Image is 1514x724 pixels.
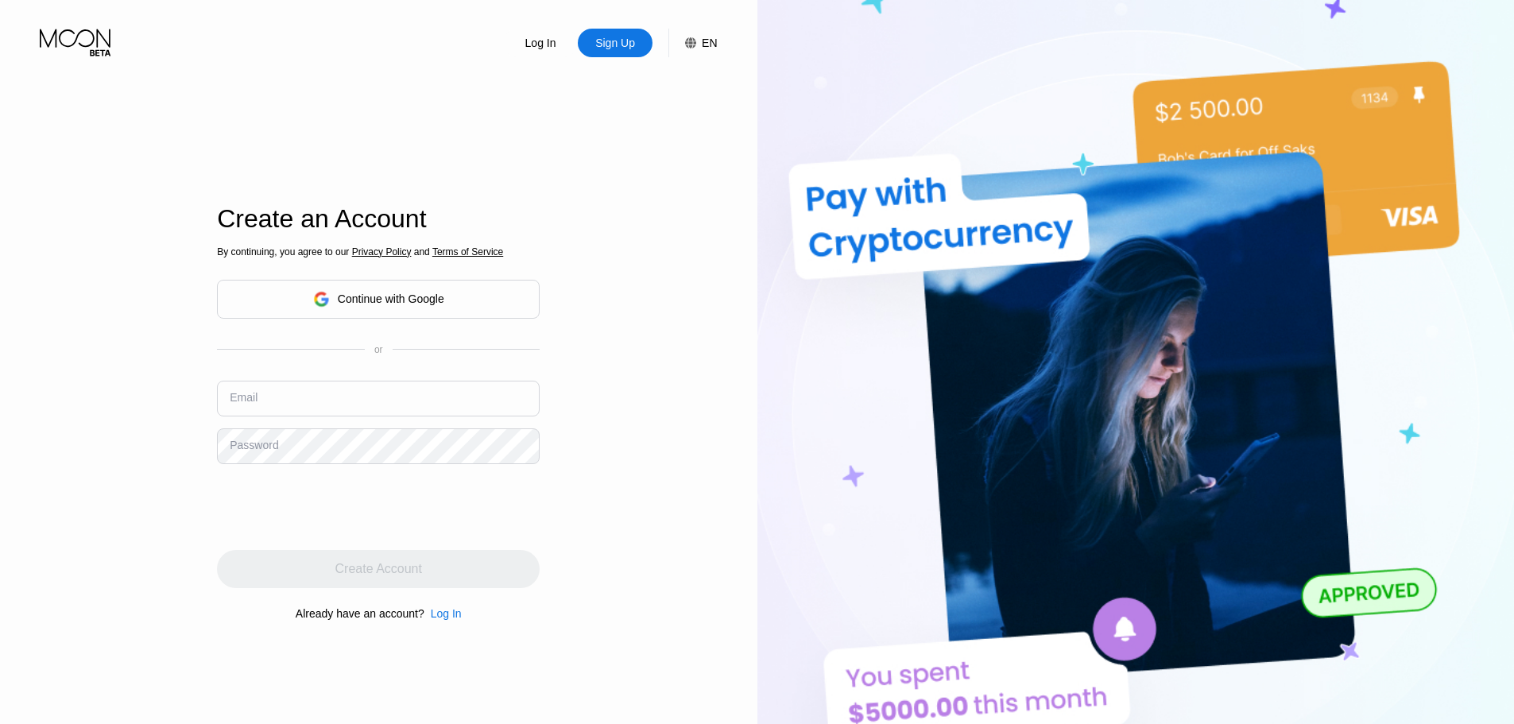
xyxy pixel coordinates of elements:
[702,37,717,49] div: EN
[524,35,558,51] div: Log In
[424,607,462,620] div: Log In
[668,29,717,57] div: EN
[217,204,540,234] div: Create an Account
[352,246,412,257] span: Privacy Policy
[296,607,424,620] div: Already have an account?
[578,29,652,57] div: Sign Up
[217,476,459,538] iframe: reCAPTCHA
[432,246,503,257] span: Terms of Service
[411,246,432,257] span: and
[217,246,540,257] div: By continuing, you agree to our
[217,280,540,319] div: Continue with Google
[338,292,444,305] div: Continue with Google
[431,607,462,620] div: Log In
[374,344,383,355] div: or
[230,439,278,451] div: Password
[230,391,257,404] div: Email
[503,29,578,57] div: Log In
[594,35,637,51] div: Sign Up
